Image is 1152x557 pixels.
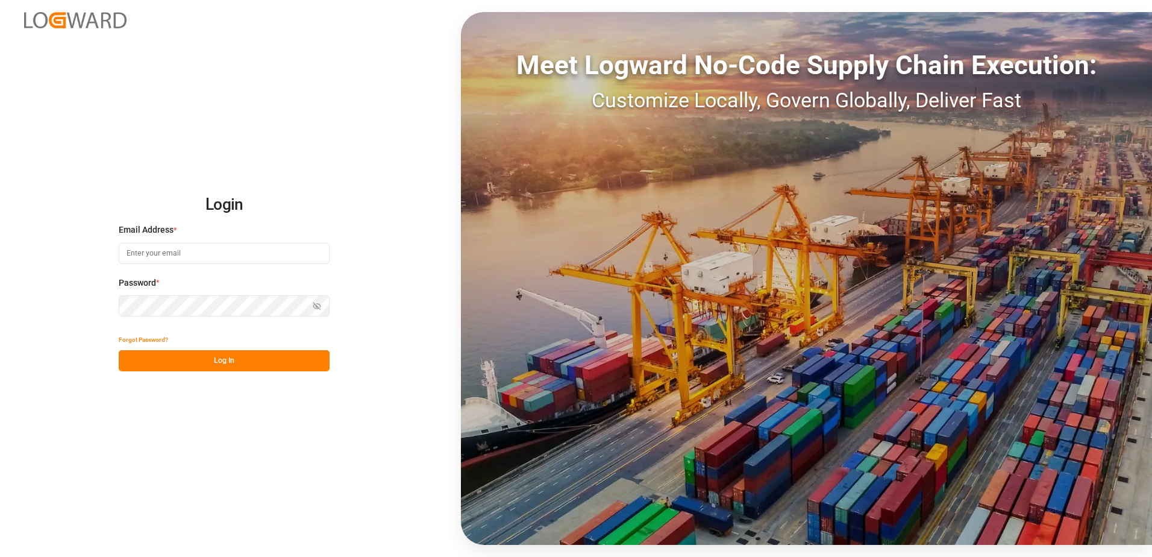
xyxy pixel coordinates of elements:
[119,350,330,371] button: Log In
[461,45,1152,85] div: Meet Logward No-Code Supply Chain Execution:
[461,85,1152,116] div: Customize Locally, Govern Globally, Deliver Fast
[24,12,127,28] img: Logward_new_orange.png
[119,243,330,264] input: Enter your email
[119,329,168,350] button: Forgot Password?
[119,277,156,289] span: Password
[119,224,174,236] span: Email Address
[119,186,330,224] h2: Login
